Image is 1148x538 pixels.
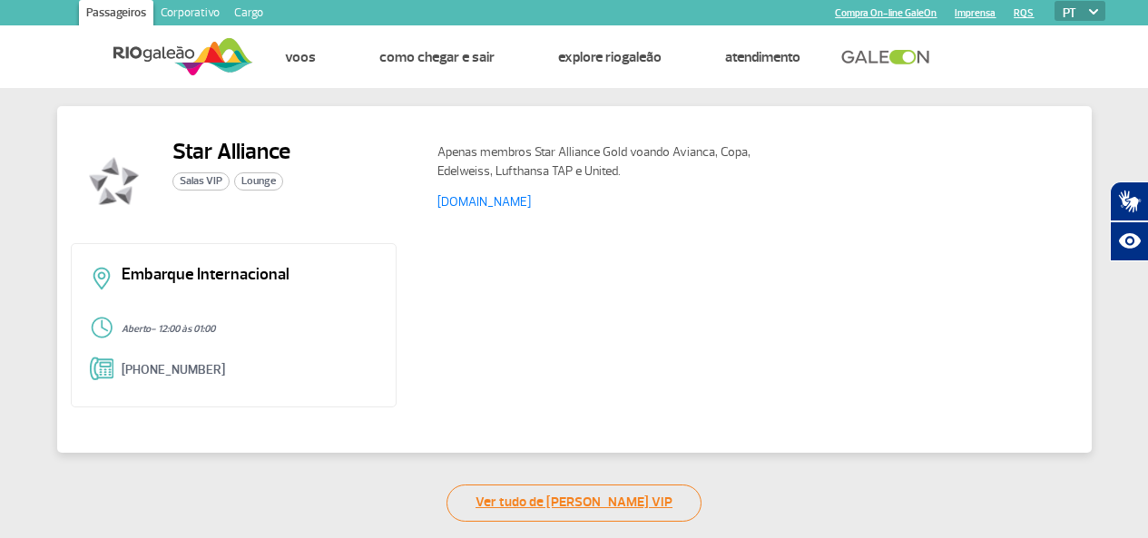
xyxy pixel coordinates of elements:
[172,138,290,165] h2: Star Alliance
[1110,181,1148,261] div: Plugin de acessibilidade da Hand Talk.
[172,172,230,191] span: Salas VIP
[122,267,378,283] p: Embarque Internacional
[725,48,800,66] a: Atendimento
[234,172,283,191] span: Lounge
[437,142,764,181] p: Apenas membros Star Alliance Gold voando Avianca, Copa, Edelweiss, Lufthansa TAP e United.
[122,362,225,377] a: [PHONE_NUMBER]
[1014,7,1034,19] a: RQS
[955,7,996,19] a: Imprensa
[285,48,316,66] a: Voos
[122,323,151,335] strong: Aberto
[1110,221,1148,261] button: Abrir recursos assistivos.
[446,484,702,522] a: Ver tudo de [PERSON_NAME] VIP
[437,194,531,210] a: [DOMAIN_NAME]
[71,138,158,225] img: alliance-vip-logo.png
[835,7,937,19] a: Compra On-line GaleOn
[379,48,495,66] a: Como chegar e sair
[558,48,662,66] a: Explore RIOgaleão
[122,324,378,335] p: - 12:00 às 01:00
[1110,181,1148,221] button: Abrir tradutor de língua de sinais.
